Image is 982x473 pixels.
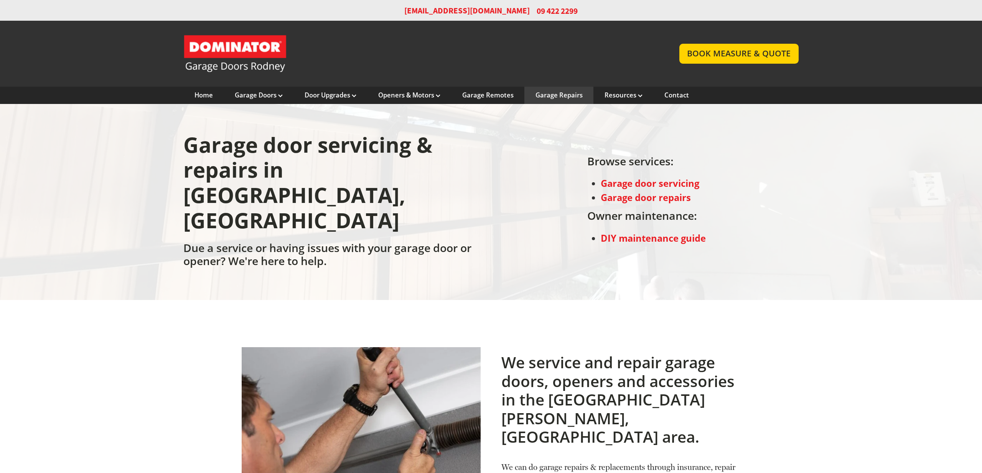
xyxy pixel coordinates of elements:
a: Garage Repairs [535,91,583,99]
span: 09 422 2299 [537,5,578,16]
a: Contact [664,91,689,99]
a: Resources [605,91,643,99]
a: [EMAIL_ADDRESS][DOMAIN_NAME] [404,5,530,16]
h1: Garage door servicing & repairs in [GEOGRAPHIC_DATA], [GEOGRAPHIC_DATA] [183,132,487,241]
a: BOOK MEASURE & QUOTE [679,44,799,63]
h2: Owner maintenance: [587,209,706,227]
h2: We service and repair garage doors, openers and accessories in the [GEOGRAPHIC_DATA][PERSON_NAME]... [501,353,740,446]
a: Openers & Motors [378,91,440,99]
a: Door Upgrades [305,91,356,99]
a: Garage door servicing [601,177,699,190]
h2: Due a service or having issues with your garage door or opener? We're here to help. [183,241,487,272]
a: Garage door repairs [601,191,691,204]
h2: Browse services: [587,155,706,172]
a: Garage Door and Secure Access Solutions homepage [183,35,664,73]
a: DIY maintenance guide [601,232,706,244]
a: Garage Remotes [462,91,514,99]
a: Garage Doors [235,91,283,99]
a: Home [194,91,213,99]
